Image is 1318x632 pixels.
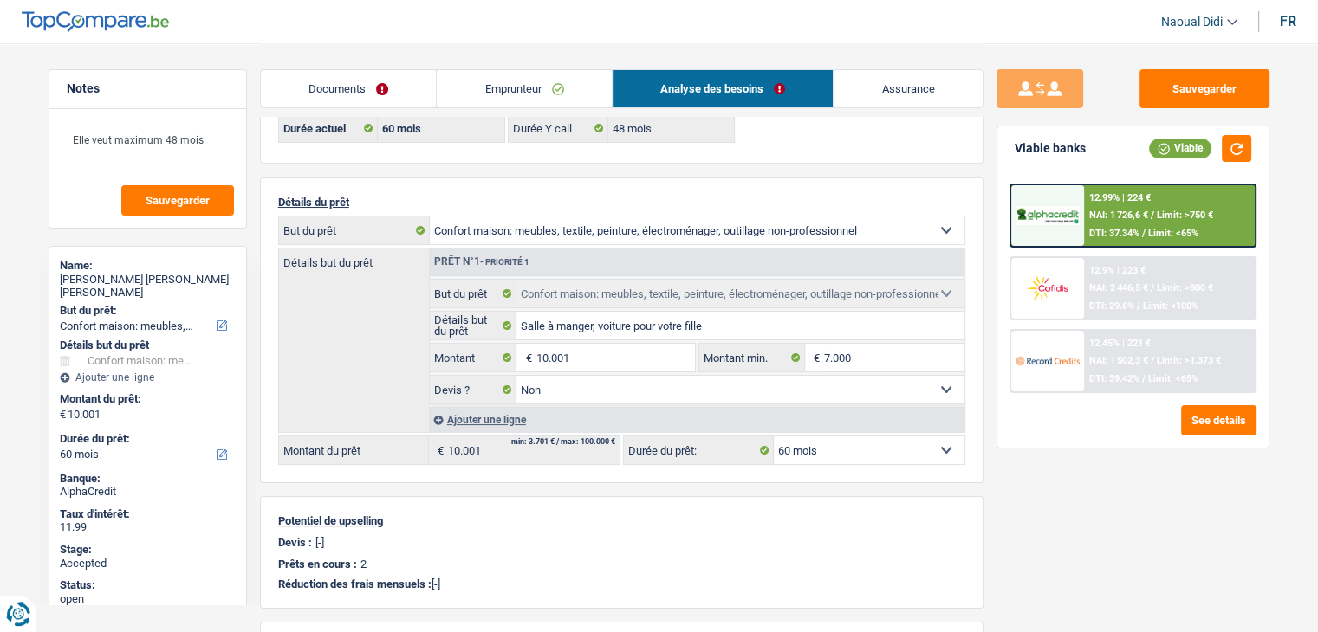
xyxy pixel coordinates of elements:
[60,557,236,571] div: Accepted
[480,257,529,267] span: - Priorité 1
[60,408,66,422] span: €
[624,436,774,464] label: Durée du prêt:
[278,514,965,527] p: Potentiel de upselling
[278,577,432,590] span: Réduction des frais mensuels :
[1157,210,1213,221] span: Limit: >750 €
[1139,69,1269,108] button: Sauvegarder
[1148,373,1198,384] span: Limit: <65%
[805,344,824,371] span: €
[1016,206,1080,226] img: AlphaCredit
[1151,282,1154,293] span: /
[1149,139,1211,158] div: Viable
[1137,300,1140,312] span: /
[60,592,236,606] div: open
[1016,272,1080,304] img: Cofidis
[429,407,964,432] div: Ajouter une ligne
[1089,265,1146,276] div: 12.9% | 223 €
[278,558,357,571] p: Prêts en cours :
[1142,228,1146,239] span: /
[1157,282,1213,293] span: Limit: >800 €
[22,11,169,32] img: TopCompare Logo
[1151,210,1154,221] span: /
[1089,282,1148,293] span: NAI: 2 446,5 €
[1089,192,1151,203] div: 12.99% | 224 €
[60,472,236,486] div: Banque:
[834,70,983,107] a: Assurance
[430,376,517,403] label: Devis ?
[278,536,312,549] p: Devis :
[279,248,429,268] label: Détails but du prêt
[1181,405,1256,435] button: See details
[1151,355,1154,366] span: /
[1016,345,1080,377] img: Record Credits
[360,558,367,571] p: 2
[60,520,236,534] div: 11.99
[279,114,379,142] label: Durée actuel
[1089,355,1148,366] span: NAI: 1 502,3 €
[1089,210,1148,221] span: NAI: 1 726,6 €
[279,216,430,244] label: But du prêt
[1089,373,1139,384] span: DTI: 39.42%
[60,304,232,318] label: But du prêt:
[121,185,234,216] button: Sauvegarder
[60,543,236,557] div: Stage:
[67,81,229,96] h5: Notes
[315,536,324,549] p: [-]
[60,339,236,352] div: Détails but du prêt
[60,392,232,406] label: Montant du prêt:
[1089,338,1151,349] div: 12.45% | 221 €
[261,70,437,107] a: Documents
[1280,13,1296,29] div: fr
[429,436,448,464] span: €
[699,344,805,371] label: Montant min.
[437,70,612,107] a: Emprunteur
[1015,141,1086,156] div: Viable banks
[430,280,517,307] label: But du prêt
[60,485,236,499] div: AlphaCredit
[1161,15,1223,29] span: Naoual Didi
[60,507,236,521] div: Taux d'intérêt:
[279,436,429,464] label: Montant du prêt
[430,312,517,339] label: Détails but du prêt
[430,344,517,371] label: Montant
[60,259,236,273] div: Name:
[60,273,236,300] div: [PERSON_NAME] [PERSON_NAME] [PERSON_NAME]
[1143,300,1198,312] span: Limit: <100%
[1148,228,1198,239] span: Limit: <65%
[278,577,965,590] p: [-]
[1089,300,1134,312] span: DTI: 29.6%
[613,70,834,107] a: Analyse des besoins
[60,371,236,384] div: Ajouter une ligne
[1142,373,1146,384] span: /
[509,114,608,142] label: Durée Y call
[516,344,536,371] span: €
[146,195,210,206] span: Sauvegarder
[1157,355,1221,366] span: Limit: >1.373 €
[60,578,236,592] div: Status:
[430,256,534,268] div: Prêt n°1
[1089,228,1139,239] span: DTI: 37.34%
[60,432,232,446] label: Durée du prêt:
[278,196,965,209] p: Détails du prêt
[1147,8,1237,36] a: Naoual Didi
[511,438,615,446] div: min: 3.701 € / max: 100.000 €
